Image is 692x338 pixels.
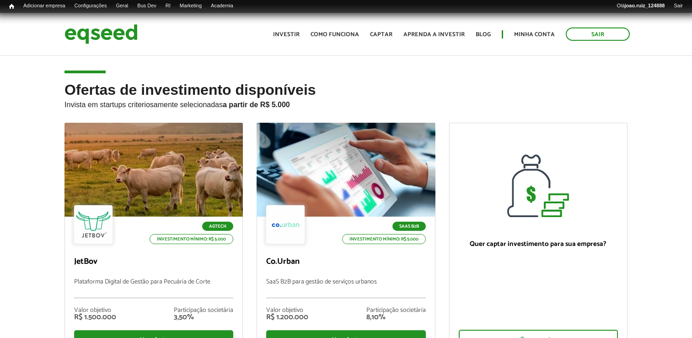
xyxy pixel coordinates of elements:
strong: a partir de R$ 5.000 [223,101,290,109]
a: Sair [669,2,687,10]
a: Blog [476,32,491,38]
a: Sair [566,27,630,41]
div: 3,50% [174,314,233,321]
a: Marketing [175,2,206,10]
a: Olájoao.ruiz_124888 [612,2,669,10]
a: Geral [111,2,133,10]
a: Aprenda a investir [403,32,465,38]
div: Valor objetivo [266,307,308,314]
p: Co.Urban [266,257,425,267]
div: Participação societária [174,307,233,314]
div: R$ 1.500.000 [74,314,116,321]
div: R$ 1.200.000 [266,314,308,321]
a: Bus Dev [133,2,161,10]
p: SaaS B2B [392,222,426,231]
p: Quer captar investimento para sua empresa? [459,240,618,248]
div: Participação societária [366,307,426,314]
a: Início [5,2,19,11]
span: Início [9,3,14,10]
a: RI [161,2,175,10]
h2: Ofertas de investimento disponíveis [64,82,628,123]
a: Minha conta [514,32,555,38]
div: Valor objetivo [74,307,116,314]
a: Adicionar empresa [19,2,70,10]
a: Captar [370,32,392,38]
p: Invista em startups criteriosamente selecionadas [64,98,628,109]
strong: joao.ruiz_124888 [625,3,665,8]
div: 8,10% [366,314,426,321]
a: Investir [273,32,300,38]
p: JetBov [74,257,233,267]
img: EqSeed [64,22,138,46]
p: Investimento mínimo: R$ 5.000 [150,234,233,244]
a: Academia [206,2,238,10]
a: Como funciona [311,32,359,38]
p: Agtech [202,222,233,231]
p: SaaS B2B para gestão de serviços urbanos [266,278,425,298]
p: Investimento mínimo: R$ 5.000 [342,234,426,244]
a: Configurações [70,2,112,10]
p: Plataforma Digital de Gestão para Pecuária de Corte [74,278,233,298]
